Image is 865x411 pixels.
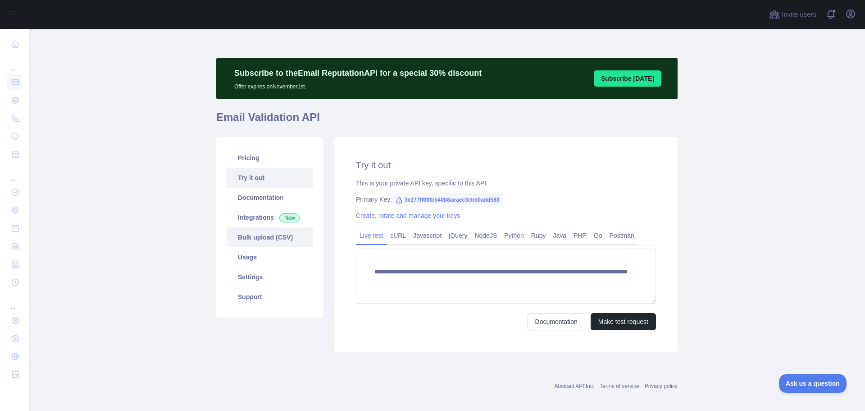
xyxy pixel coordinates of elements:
[570,228,590,243] a: PHP
[645,383,678,389] a: Privacy policy
[782,9,816,20] span: Invite users
[356,212,460,219] a: Create, rotate and manage your keys
[606,228,638,243] a: Postman
[356,195,656,204] div: Primary Key:
[550,228,570,243] a: Java
[7,164,22,182] div: ...
[234,67,482,79] p: Subscribe to the Email Reputation API for a special 30 % discount
[227,168,313,188] a: Try it out
[227,208,313,227] a: Integrations New
[227,287,313,307] a: Support
[471,228,501,243] a: NodeJS
[227,227,313,247] a: Bulk upload (CSV)
[7,292,22,310] div: ...
[591,313,656,330] button: Make test request
[594,70,661,87] button: Subscribe [DATE]
[356,159,656,171] h2: Try it out
[234,79,482,90] p: Offer expires on November 1st.
[600,383,639,389] a: Terms of service
[279,213,300,222] span: New
[356,179,656,188] div: This is your private API key, specific to this API.
[216,110,678,132] h1: Email Validation API
[767,7,818,22] button: Invite users
[227,247,313,267] a: Usage
[528,228,550,243] a: Ruby
[555,383,595,389] a: Abstract API Inc.
[501,228,528,243] a: Python
[227,188,313,208] a: Documentation
[227,148,313,168] a: Pricing
[387,228,410,243] a: cURL
[392,193,503,207] span: 3e277ff08fbb40b8aeaec3cbb0add583
[590,228,606,243] a: Go
[410,228,445,243] a: Javascript
[356,228,387,243] a: Live test
[227,267,313,287] a: Settings
[445,228,471,243] a: jQuery
[7,54,22,72] div: ...
[779,374,847,393] iframe: Toggle Customer Support
[528,313,585,330] a: Documentation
